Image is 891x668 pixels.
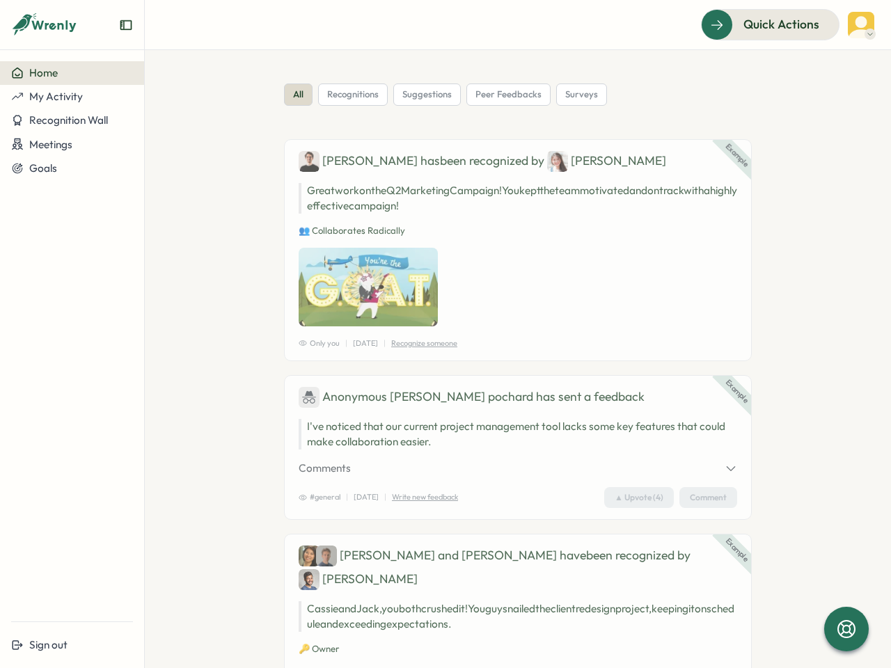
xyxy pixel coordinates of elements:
span: surveys [565,88,598,101]
p: 👥 Collaborates Radically [299,225,737,237]
span: Recognition Wall [29,113,108,127]
img: Mithun Vadasserilmathew [848,12,874,38]
p: | [345,337,347,349]
img: Ben [299,151,320,172]
p: Recognize someone [391,337,457,349]
p: [DATE] [353,337,378,349]
p: Cassie and Jack, you both crushed it! You guys nailed the client redesign project, keeping it on ... [299,601,737,632]
img: Cassie [299,546,320,566]
span: Quick Actions [743,15,819,33]
img: Recognition Image [299,248,438,326]
img: Carlos [299,569,320,590]
span: Only you [299,337,340,349]
span: Meetings [29,138,72,151]
div: [PERSON_NAME] [547,151,666,172]
div: [PERSON_NAME] and [PERSON_NAME] have been recognized by [299,546,737,590]
span: #general [299,491,340,503]
img: Jane [547,151,568,172]
div: [PERSON_NAME] [299,569,418,590]
span: Comments [299,461,351,476]
div: [PERSON_NAME] has been recognized by [299,151,737,172]
span: peer feedbacks [475,88,542,101]
p: [DATE] [354,491,379,503]
img: Jack [316,546,337,566]
button: Comments [299,461,737,476]
button: Expand sidebar [119,18,133,32]
span: Home [29,66,58,79]
span: all [293,88,303,101]
div: Anonymous [PERSON_NAME] pochard [299,387,533,408]
p: 🔑 Owner [299,643,737,655]
p: Great work on the Q2 Marketing Campaign! You kept the team motivated and on track with a highly e... [299,183,737,214]
p: | [346,491,348,503]
span: recognitions [327,88,379,101]
span: suggestions [402,88,452,101]
span: Sign out [29,638,68,651]
p: Write new feedback [392,491,458,503]
span: Goals [29,161,57,175]
button: Quick Actions [701,9,839,40]
p: | [384,491,386,503]
p: | [384,337,386,349]
span: My Activity [29,90,83,103]
p: I've noticed that our current project management tool lacks some key features that could make col... [307,419,737,450]
div: has sent a feedback [299,387,737,408]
